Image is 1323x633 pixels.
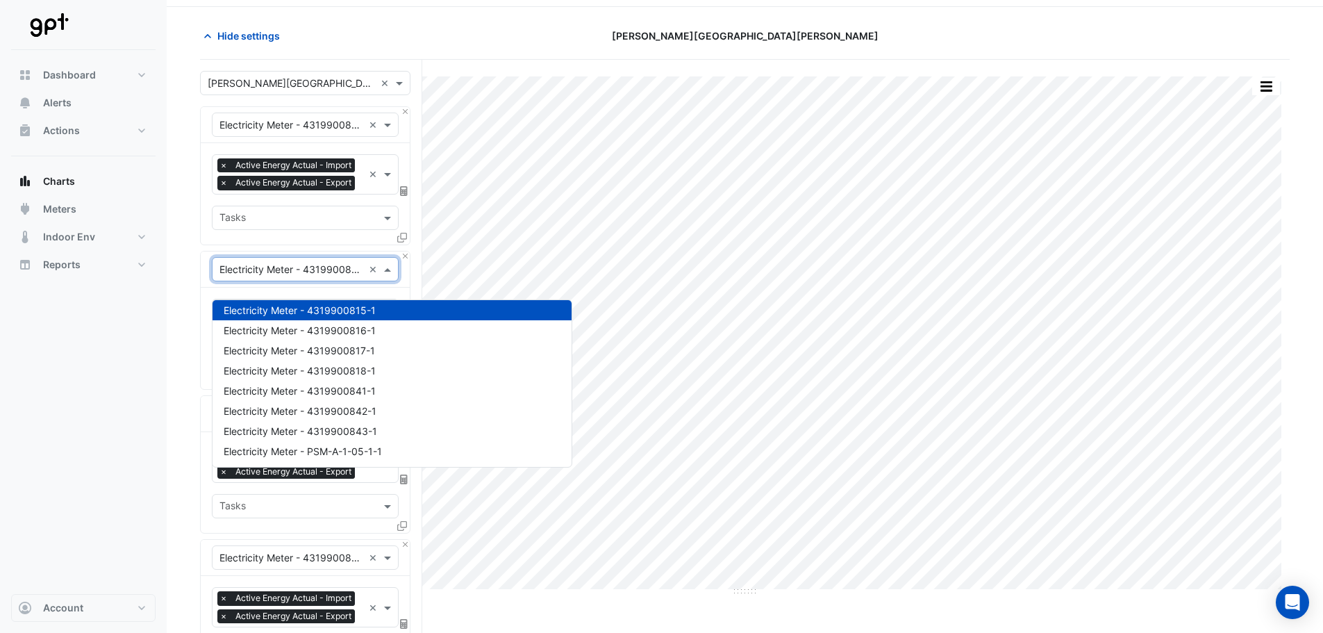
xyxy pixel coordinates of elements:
app-icon: Actions [18,124,32,138]
span: Clone Favourites and Tasks from this Equipment to other Equipment [397,231,407,243]
span: Clear [369,167,381,181]
span: Clear [369,550,381,565]
span: Clear [381,76,392,90]
span: Dashboard [43,68,96,82]
span: Electricity Meter - 4319900843-1 [224,425,377,437]
span: Charts [43,174,75,188]
span: × [217,591,230,605]
div: Open Intercom Messenger [1276,586,1309,619]
app-icon: Meters [18,202,32,216]
img: Company Logo [17,11,79,39]
app-icon: Alerts [18,96,32,110]
span: Alerts [43,96,72,110]
span: Clone Favourites and Tasks from this Equipment to other Equipment [397,520,407,532]
span: Choose Function [398,185,410,197]
div: Tasks [217,210,246,228]
span: Electricity Meter - PSM-A-1-05-1-1 [224,445,382,457]
span: Reports [43,258,81,272]
span: Clear [369,262,381,277]
button: Close [401,540,410,549]
button: Close [401,107,410,116]
span: Hide settings [217,28,280,43]
button: Hide settings [200,24,289,48]
app-icon: Reports [18,258,32,272]
span: Clear [369,117,381,132]
button: Alerts [11,89,156,117]
app-icon: Indoor Env [18,230,32,244]
div: Tasks [217,498,246,516]
button: More Options [1252,78,1280,95]
button: Actions [11,117,156,145]
span: Electricity Meter - 4319900818-1 [224,365,376,377]
button: Close [401,252,410,261]
span: × [217,465,230,479]
span: Choose Function [398,473,410,485]
button: Charts [11,167,156,195]
span: × [217,176,230,190]
span: Account [43,601,83,615]
div: Options List [213,300,572,467]
span: Meters [43,202,76,216]
span: Electricity Meter - PSM-A-1-05-1-1-1 [224,466,391,477]
span: Active Energy Actual - Export [232,609,355,623]
span: Active Energy Actual - Import [232,158,355,172]
span: Active Energy Actual - Export [232,465,355,479]
span: Electricity Meter - 4319900842-1 [224,405,376,417]
span: Active Energy Actual - Export [232,176,355,190]
button: Account [11,594,156,622]
app-icon: Charts [18,174,32,188]
span: Clear [369,600,381,615]
span: Choose Function [398,618,410,630]
span: Actions [43,124,80,138]
span: Electricity Meter - 4319900816-1 [224,324,376,336]
span: [PERSON_NAME][GEOGRAPHIC_DATA][PERSON_NAME] [612,28,879,43]
button: Dashboard [11,61,156,89]
span: × [217,158,230,172]
span: Indoor Env [43,230,95,244]
span: × [217,609,230,623]
span: Electricity Meter - 4319900817-1 [224,345,375,356]
span: Active Energy Actual - Import [232,591,355,605]
button: Reports [11,251,156,279]
span: Electricity Meter - 4319900841-1 [224,385,376,397]
button: Indoor Env [11,223,156,251]
span: Electricity Meter - 4319900815-1 [224,304,376,316]
app-icon: Dashboard [18,68,32,82]
button: Meters [11,195,156,223]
